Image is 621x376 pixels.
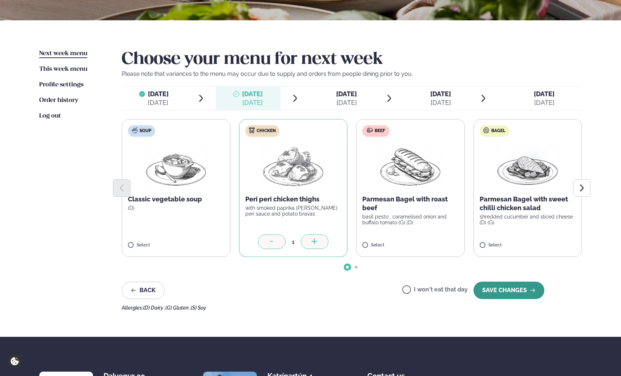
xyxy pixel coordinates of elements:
img: beef.svg [367,127,373,133]
div: [DATE] [336,98,357,107]
img: Panini.png [378,143,442,189]
button: SAVE CHANGES [473,282,544,299]
a: Cookie settings [7,354,22,369]
img: soup.svg [132,127,138,133]
img: Soup.png [144,143,208,189]
p: (D) [128,205,224,211]
span: (G) Gluten , [165,305,191,311]
div: Allergies: [122,305,582,311]
p: Peri peri chicken thighs [245,195,342,204]
span: Chicken [257,128,276,134]
div: 1 [286,238,301,246]
img: chicken.svg [249,127,255,133]
span: [DATE] [242,90,263,98]
span: Next week menu [39,50,87,57]
p: Parmesan Bagel with roast beef [362,195,459,212]
div: [DATE] [242,98,263,107]
span: Go to slide 2 [355,266,358,269]
button: Back [122,282,165,299]
p: Classic vegetable soup [128,195,224,204]
div: [DATE] [148,98,169,107]
div: [DATE] [430,98,451,107]
span: [DATE] [534,90,555,98]
div: [DATE] [534,98,555,107]
a: This week menu [39,65,87,74]
span: [DATE] [430,90,451,98]
a: Next week menu [39,49,87,58]
span: This week menu [39,66,87,72]
button: Next slide [573,179,590,197]
span: (S) Soy [191,305,206,311]
span: [DATE] [148,90,169,98]
span: Go to slide 1 [346,266,349,269]
img: Chicken-thighs.png [261,143,325,189]
p: Parmesan Bagel with sweet chilli chicken salad [480,195,576,212]
a: Profile settings [39,81,84,89]
button: Previous slide [113,179,130,197]
h2: Choose your menu for next week [122,49,582,70]
span: Order history [39,97,78,103]
span: (D) Dairy , [143,305,165,311]
img: Chicken-breast.png [496,143,560,189]
a: Order history [39,96,78,105]
p: Please note that variances to the menu may occur due to supply and orders from people dining prio... [122,70,582,78]
span: Profile settings [39,82,84,88]
p: basil pesto , caramelised onion and buffalo tomato (G) (D) [362,214,459,225]
span: [DATE] [336,90,357,98]
p: with smoked paprika [PERSON_NAME] peri sauce and potato bravas [245,205,342,217]
span: Log out [39,113,61,119]
img: bagle-new-16px.svg [483,127,489,133]
span: Bagel [491,128,505,134]
span: Soup [140,128,151,134]
p: shredded cucumber and sliced cheese (D) (G) [480,214,576,225]
span: Beef [375,128,385,134]
a: Log out [39,112,61,120]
